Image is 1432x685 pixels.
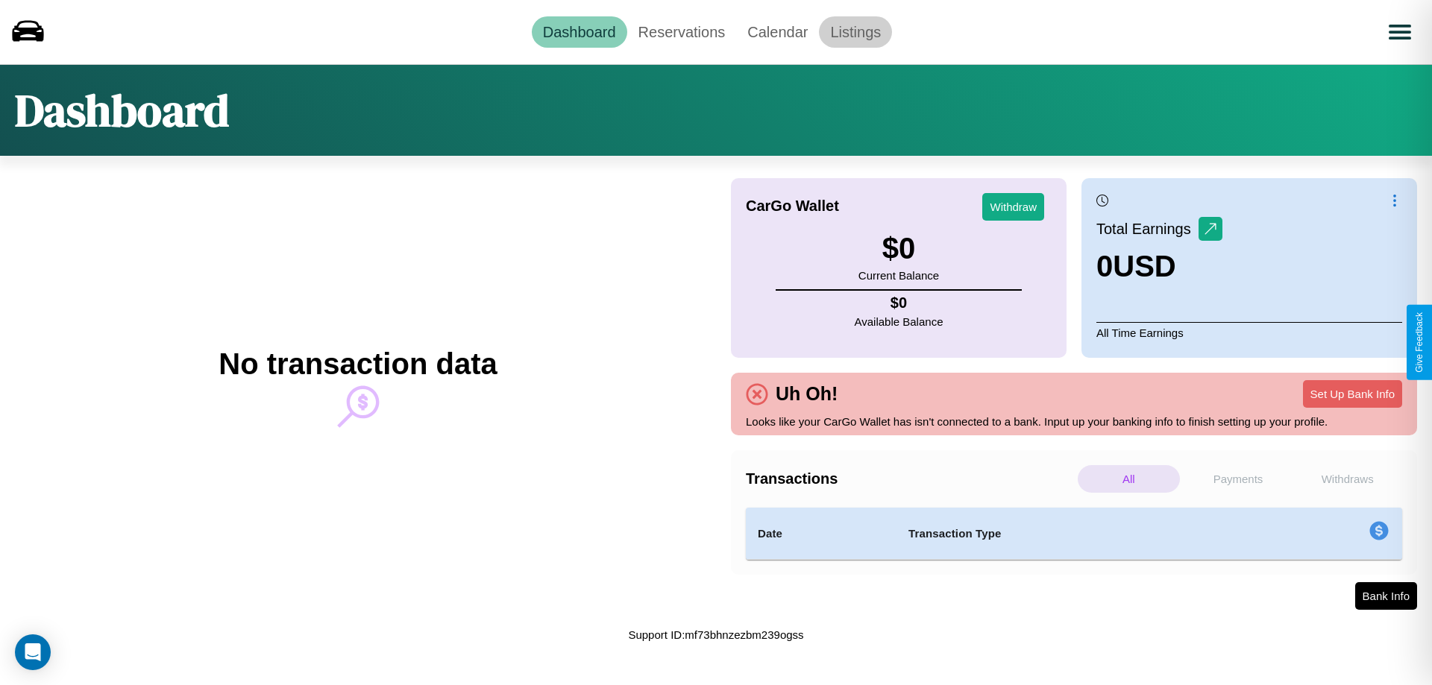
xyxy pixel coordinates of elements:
p: Withdraws [1296,465,1398,493]
a: Reservations [627,16,737,48]
p: Looks like your CarGo Wallet has isn't connected to a bank. Input up your banking info to finish ... [746,411,1402,432]
p: Current Balance [858,265,939,285]
p: All Time Earnings [1096,322,1402,343]
table: simple table [746,508,1402,560]
h3: 0 USD [1096,250,1222,283]
h4: CarGo Wallet [746,198,839,215]
h1: Dashboard [15,80,229,141]
p: Support ID: mf73bhnzezbm239ogss [628,625,803,645]
div: Open Intercom Messenger [15,634,51,670]
p: Total Earnings [1096,215,1199,242]
button: Bank Info [1355,582,1417,610]
h3: $ 0 [858,232,939,265]
a: Calendar [736,16,819,48]
a: Listings [819,16,892,48]
h4: $ 0 [855,294,943,312]
button: Open menu [1379,11,1421,53]
h4: Date [758,525,885,543]
h2: No transaction data [219,347,497,381]
p: Available Balance [855,312,943,332]
div: Give Feedback [1414,312,1425,373]
a: Dashboard [532,16,627,48]
p: Payments [1187,465,1290,493]
h4: Transactions [746,470,1074,487]
h4: Uh Oh! [768,383,845,405]
button: Withdraw [982,193,1044,221]
p: All [1078,465,1180,493]
h4: Transaction Type [908,525,1247,543]
button: Set Up Bank Info [1303,380,1402,408]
